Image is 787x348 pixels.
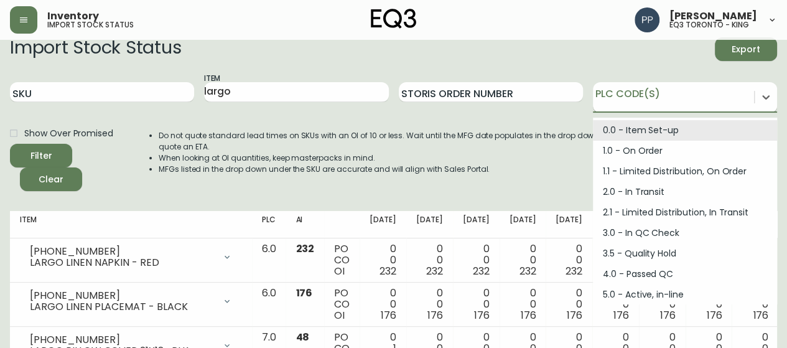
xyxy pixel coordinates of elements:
div: [PHONE_NUMBER]LARGO LINEN PLACEMAT - BLACK [20,288,242,315]
div: [PHONE_NUMBER] [30,246,215,257]
div: 0 0 [510,243,536,277]
div: 0 0 [510,288,536,321]
span: Clear [30,172,72,187]
button: Filter [10,144,72,167]
div: 0 0 [463,243,490,277]
span: Show Over Promised [24,127,113,140]
div: 5.0 - Active, in-line [593,285,777,305]
li: Do not quote standard lead times on SKUs with an OI of 10 or less. Wait until the MFG date popula... [159,130,619,153]
span: 176 [520,308,536,322]
th: [DATE] [500,211,546,238]
li: MFGs listed in the drop down under the SKU are accurate and will align with Sales Portal. [159,164,619,175]
span: 232 [426,264,443,278]
span: 176 [753,308,768,322]
th: PLC [252,211,286,238]
div: 2.0 - In Transit [593,182,777,202]
span: 176 [474,308,490,322]
td: 6.0 [252,238,286,283]
span: 176 [381,308,396,322]
div: [PHONE_NUMBER]LARGO LINEN NAPKIN - RED [20,243,242,271]
div: 3.0 - In QC Check [593,223,777,243]
div: 1.0 - On Order [593,141,777,161]
span: 232 [296,242,314,256]
td: 6.0 [252,283,286,327]
div: 0 0 [602,288,629,321]
span: 48 [296,330,309,344]
div: 1.1 - Limited Distribution, On Order [593,161,777,182]
th: [DATE] [546,211,592,238]
span: 176 [706,308,722,322]
div: 0 0 [416,243,443,277]
img: 93ed64739deb6bac3372f15ae91c6632 [635,7,659,32]
span: OI [334,308,345,322]
div: PO CO [334,288,350,321]
div: 0 0 [370,243,396,277]
th: [DATE] [360,211,406,238]
span: 176 [613,308,629,322]
div: Filter [30,148,52,164]
span: 176 [296,286,312,300]
th: [DATE] [406,211,453,238]
h5: eq3 toronto - king [669,21,749,29]
div: 0 0 [556,288,582,321]
div: 0 0 [416,288,443,321]
span: 232 [519,264,536,278]
span: Export [725,42,767,57]
div: 0.0 - Item Set-up [593,120,777,141]
h5: import stock status [47,21,134,29]
span: [PERSON_NAME] [669,11,757,21]
span: 232 [566,264,582,278]
th: AI [286,211,324,238]
li: When looking at OI quantities, keep masterpacks in mind. [159,153,619,164]
div: 0 0 [742,288,768,321]
div: 0 0 [556,243,582,277]
div: [PHONE_NUMBER] [30,334,215,346]
span: Inventory [47,11,99,21]
span: 176 [567,308,582,322]
div: 3.5 - Quality Hold [593,243,777,264]
div: 0 0 [649,288,676,321]
button: Clear [20,167,82,191]
div: 2.1 - Limited Distribution, In Transit [593,202,777,223]
div: 4.0 - Passed QC [593,264,777,285]
div: LARGO LINEN PLACEMAT - BLACK [30,301,215,313]
span: 176 [427,308,443,322]
span: 232 [473,264,490,278]
span: 232 [380,264,396,278]
h2: Import Stock Status [10,37,181,61]
img: logo [371,9,417,29]
span: OI [334,264,345,278]
div: PO CO [334,243,350,277]
th: [DATE] [453,211,500,238]
div: 0 0 [696,288,722,321]
button: Export [715,37,777,61]
th: Item [10,211,252,238]
div: LARGO LINEN NAPKIN - RED [30,257,215,268]
div: 0 0 [463,288,490,321]
span: 176 [660,308,676,322]
div: 0 0 [370,288,396,321]
div: [PHONE_NUMBER] [30,290,215,301]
